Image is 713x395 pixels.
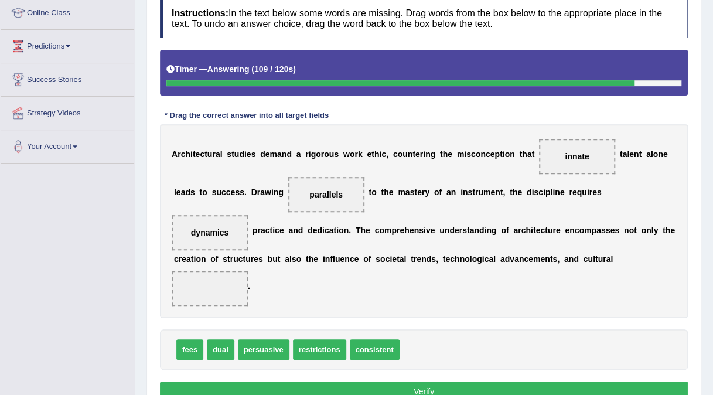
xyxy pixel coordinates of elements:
[414,188,417,197] b: t
[410,226,414,235] b: e
[531,226,533,235] b: i
[272,254,278,264] b: u
[305,149,308,159] b: r
[405,188,410,197] b: a
[308,226,313,235] b: d
[384,188,389,197] b: h
[439,188,442,197] b: f
[533,226,536,235] b: t
[663,226,666,235] b: t
[615,226,619,235] b: s
[324,149,329,159] b: o
[200,188,203,197] b: t
[653,226,658,235] b: y
[371,188,377,197] b: o
[176,188,181,197] b: e
[446,188,451,197] b: a
[526,226,531,235] b: h
[329,226,334,235] b: a
[472,188,475,197] b: t
[333,226,336,235] b: t
[658,149,663,159] b: n
[279,226,284,235] b: e
[172,8,228,18] b: Instructions:
[360,226,366,235] b: h
[384,226,391,235] b: m
[285,254,289,264] b: a
[309,190,343,199] span: parallels
[522,149,527,159] b: h
[550,188,552,197] b: l
[569,226,575,235] b: n
[174,254,179,264] b: c
[221,188,226,197] b: c
[666,226,671,235] b: h
[506,226,509,235] b: f
[1,63,134,93] a: Success Stories
[439,226,445,235] b: u
[201,254,206,264] b: n
[323,254,325,264] b: i
[274,188,279,197] b: n
[448,149,452,159] b: e
[230,254,233,264] b: r
[207,149,213,159] b: u
[610,226,615,235] b: e
[408,149,413,159] b: n
[292,254,296,264] b: s
[349,226,351,235] b: .
[317,226,322,235] b: d
[216,149,220,159] b: a
[251,149,256,159] b: s
[417,188,422,197] b: e
[204,149,207,159] b: t
[519,149,522,159] b: t
[470,226,475,235] b: a
[419,226,424,235] b: s
[538,188,543,197] b: c
[311,149,316,159] b: g
[634,226,637,235] b: t
[646,226,651,235] b: n
[503,188,505,197] b: ,
[492,226,497,235] b: g
[309,254,314,264] b: h
[627,149,629,159] b: l
[575,226,579,235] b: c
[282,149,287,159] b: n
[277,149,282,159] b: a
[521,226,526,235] b: c
[531,149,534,159] b: t
[182,254,186,264] b: e
[641,226,646,235] b: o
[231,149,234,159] b: t
[651,149,653,159] b: l
[179,254,182,264] b: r
[518,226,521,235] b: r
[210,254,216,264] b: o
[313,254,318,264] b: e
[510,149,515,159] b: n
[517,188,522,197] b: e
[244,188,247,197] b: .
[410,188,414,197] b: s
[239,149,244,159] b: d
[298,226,303,235] b: d
[381,188,384,197] b: t
[503,149,505,159] b: i
[257,226,260,235] b: r
[265,188,271,197] b: w
[462,226,467,235] b: s
[190,149,193,159] b: i
[397,226,400,235] b: r
[424,226,426,235] b: i
[460,188,463,197] b: i
[226,188,231,197] b: c
[540,226,545,235] b: c
[185,149,190,159] b: h
[247,149,251,159] b: e
[556,226,561,235] b: e
[233,254,238,264] b: u
[265,226,270,235] b: c
[670,226,675,235] b: e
